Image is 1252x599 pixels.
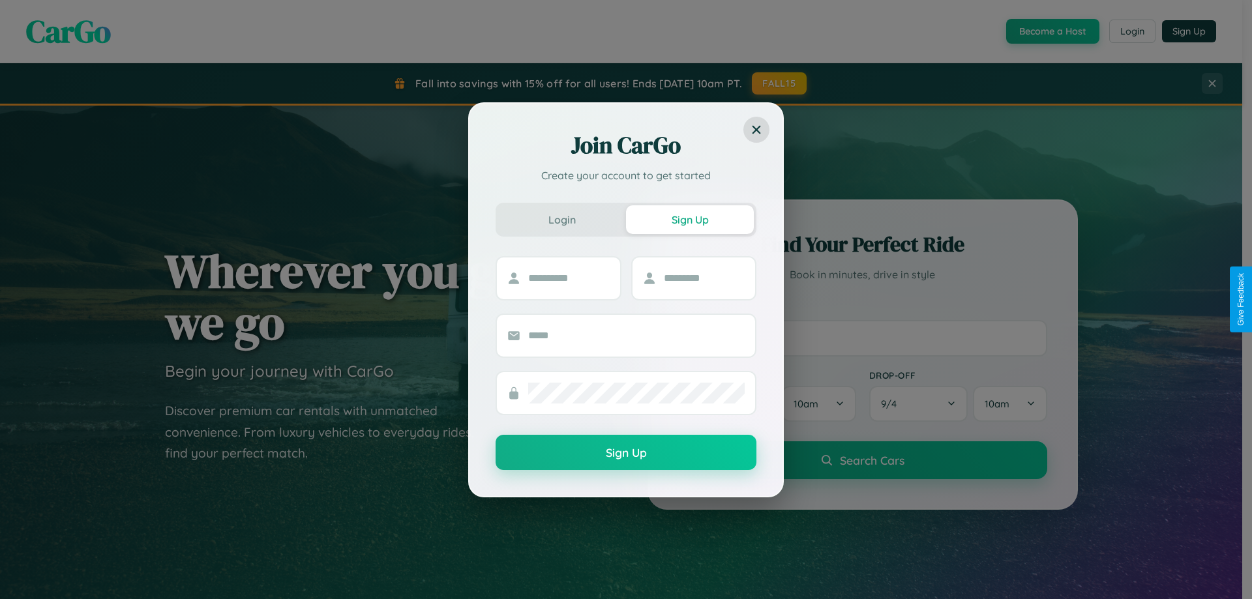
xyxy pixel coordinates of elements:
button: Sign Up [626,205,754,234]
button: Sign Up [496,435,756,470]
div: Give Feedback [1236,273,1245,326]
button: Login [498,205,626,234]
h2: Join CarGo [496,130,756,161]
p: Create your account to get started [496,168,756,183]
